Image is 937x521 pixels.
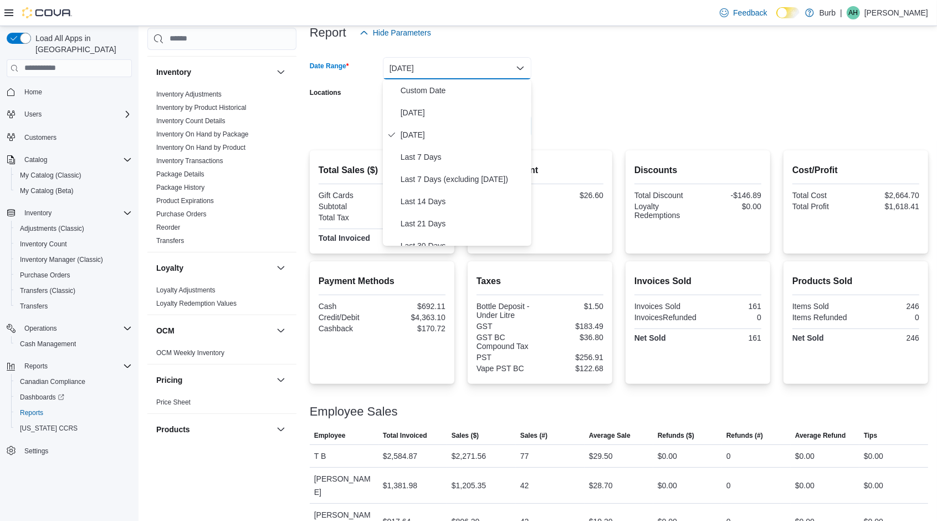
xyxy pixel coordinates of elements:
div: GST BC Compound Tax [477,333,538,351]
span: Reports [24,362,48,371]
span: Sales (#) [520,431,547,440]
span: Customers [20,130,132,144]
p: [PERSON_NAME] [864,6,928,19]
div: $29.50 [589,449,613,463]
a: Loyalty Redemption Values [156,300,237,307]
div: 0 [726,479,731,492]
button: Inventory [156,67,272,78]
h2: Payment Methods [319,275,446,288]
a: [US_STATE] CCRS [16,422,82,435]
span: Last 7 Days [401,150,527,164]
button: Products [274,423,288,436]
strong: Net Sold [634,333,666,342]
div: Total Tax [319,213,380,222]
div: Subtotal [319,202,380,211]
span: Inventory [20,206,132,220]
button: Customers [2,129,136,145]
img: Cova [22,7,72,18]
button: Inventory [2,205,136,221]
button: Canadian Compliance [11,374,136,390]
button: Loyalty [274,261,288,275]
strong: Net Sold [792,333,824,342]
span: Reports [20,360,132,373]
div: $692.11 [384,302,446,311]
div: Items Refunded [792,313,854,322]
div: $0.00 [795,479,815,492]
div: T B [310,445,378,467]
span: Catalog [24,155,47,164]
div: Inventory [147,88,296,252]
span: Purchase Orders [16,269,132,282]
a: Loyalty Adjustments [156,286,216,294]
a: Purchase Orders [16,269,75,282]
div: Total Discount [634,191,696,200]
a: OCM Weekly Inventory [156,349,224,357]
span: Feedback [733,7,767,18]
div: -$146.89 [700,191,761,200]
div: $183.49 [542,322,603,331]
span: [DATE] [401,128,527,141]
div: 161 [700,333,761,342]
button: Inventory Manager (Classic) [11,252,136,267]
span: Refunds ($) [658,431,694,440]
span: Sales ($) [452,431,479,440]
a: Canadian Compliance [16,375,90,388]
div: $1,381.98 [383,479,417,492]
div: $256.91 [542,353,603,362]
a: Product Expirations [156,197,214,205]
button: Reports [20,360,52,373]
span: Purchase Orders [20,271,70,280]
button: Inventory [274,65,288,79]
button: Hide Parameters [355,22,436,44]
a: Inventory Count Details [156,117,226,125]
button: Home [2,84,136,100]
div: $1.50 [542,302,603,311]
button: Transfers (Classic) [11,283,136,299]
a: Cash Management [16,337,80,351]
div: Loyalty Redemptions [634,202,696,220]
span: Washington CCRS [16,422,132,435]
a: Package Details [156,170,204,178]
button: Purchase Orders [11,267,136,283]
div: Cashback [319,324,380,333]
div: $0.00 [864,479,883,492]
button: My Catalog (Classic) [11,168,136,183]
h3: Pricing [156,375,182,386]
div: 77 [520,449,529,463]
div: $0.00 [700,202,761,211]
div: Cash [319,302,380,311]
h2: Discounts [634,164,761,177]
span: Adjustments (Classic) [16,222,132,235]
div: [PERSON_NAME] [310,468,378,503]
span: Refunds (#) [726,431,763,440]
a: Transfers (Classic) [16,284,80,297]
div: 246 [858,302,919,311]
div: $2,271.56 [452,449,486,463]
div: 0 [701,313,761,322]
span: Transfers [20,302,48,311]
span: Price Sheet [156,398,191,407]
span: Canadian Compliance [16,375,132,388]
span: Product Expirations [156,196,214,205]
span: OCM Weekly Inventory [156,348,224,357]
span: Dashboards [20,393,64,402]
span: Transfers (Classic) [16,284,132,297]
span: Cash Management [16,337,132,351]
span: Canadian Compliance [20,377,85,386]
div: $36.80 [542,333,603,342]
a: Transfers [156,237,184,245]
a: Dashboards [16,391,69,404]
span: Settings [20,444,132,458]
div: 0 [858,313,919,322]
span: [US_STATE] CCRS [20,424,78,433]
h2: Cost/Profit [792,164,919,177]
span: My Catalog (Classic) [16,169,132,182]
button: Cash Management [11,336,136,352]
span: Inventory Adjustments [156,90,222,99]
button: OCM [274,324,288,337]
span: Last 21 Days [401,217,527,230]
h3: Employee Sales [310,405,398,418]
a: Inventory Manager (Classic) [16,253,107,266]
span: Operations [24,324,57,333]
